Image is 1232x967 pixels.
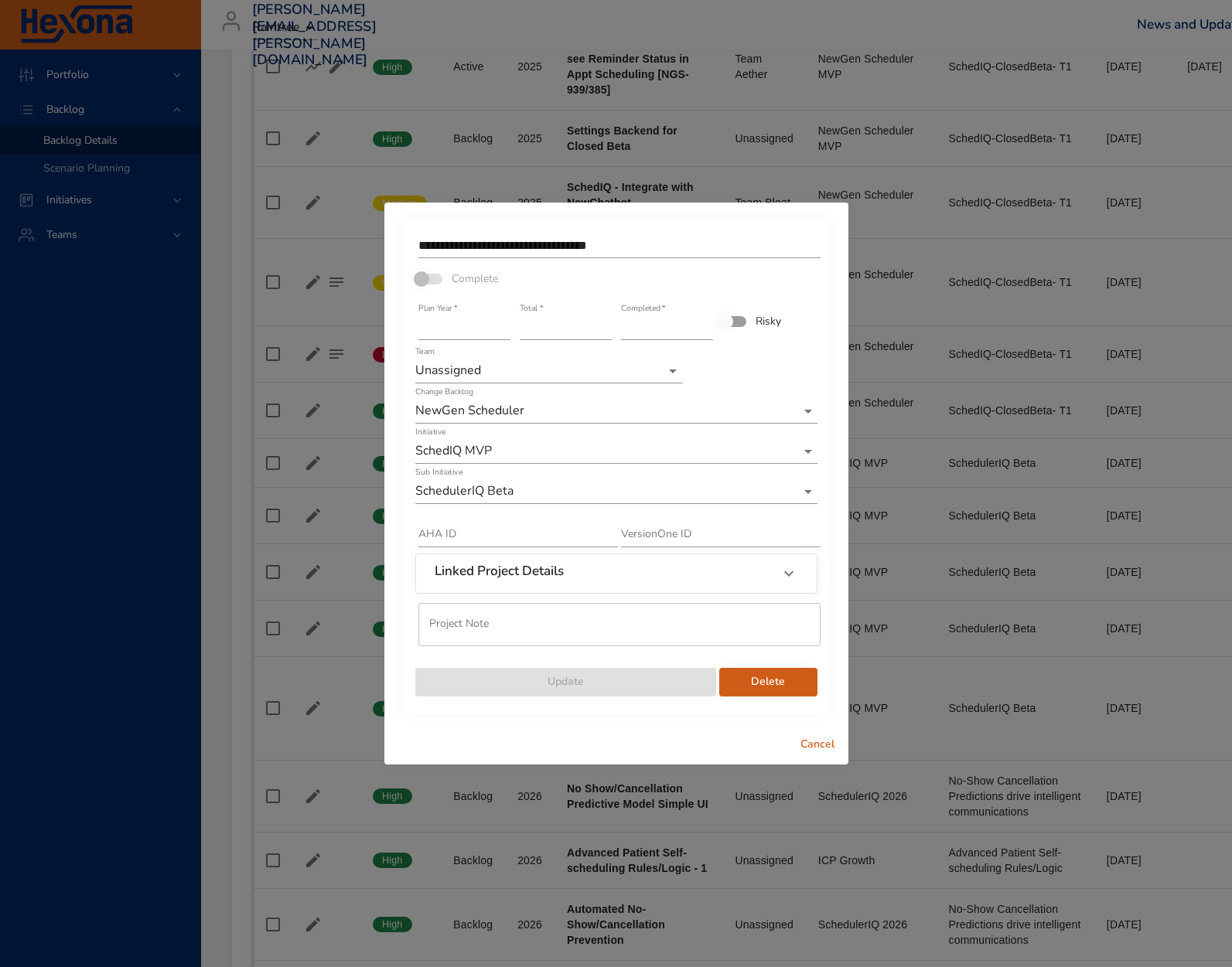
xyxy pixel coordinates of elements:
[415,479,817,504] div: SchedulerIQ Beta
[415,359,682,383] div: Unassigned
[415,399,817,424] div: NewGen Scheduler
[621,304,666,312] label: Completed
[732,672,805,692] span: Delete
[793,730,842,759] button: Cancel
[415,387,473,396] label: Change Backlog
[415,439,817,464] div: SchedIQ MVP
[415,427,445,436] label: Initiative
[415,468,462,476] label: Sub Initiative
[416,554,817,593] div: Linked Project Details
[415,347,435,356] label: Team
[799,735,836,754] span: Cancel
[520,304,543,312] label: Total
[756,313,781,329] span: Risky
[452,271,498,287] span: Complete
[418,304,457,312] label: Plan Year
[719,668,817,696] button: Delete
[435,564,564,579] h6: Linked Project Details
